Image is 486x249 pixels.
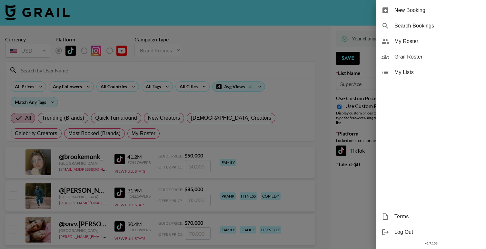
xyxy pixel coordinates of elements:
[376,209,486,224] div: Terms
[394,6,481,14] span: New Booking
[376,240,486,247] div: v 1.7.103
[376,49,486,65] div: Grail Roster
[394,228,481,236] span: Log Out
[394,38,481,45] span: My Roster
[376,34,486,49] div: My Roster
[394,69,481,76] span: My Lists
[394,53,481,61] span: Grail Roster
[376,224,486,240] div: Log Out
[376,18,486,34] div: Search Bookings
[394,213,481,221] span: Terms
[376,65,486,80] div: My Lists
[376,3,486,18] div: New Booking
[394,22,481,30] span: Search Bookings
